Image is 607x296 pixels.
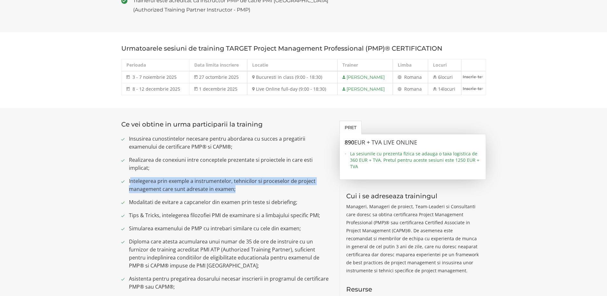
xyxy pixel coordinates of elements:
span: Tips & Tricks, intelegerea filozofiei PMI de examinare si a limbajului specific PMI; [129,211,330,219]
td: [PERSON_NAME] [338,71,393,83]
h3: 890 [345,139,481,146]
td: 14 [428,83,461,95]
span: Asistenta pentru pregatirea dosarului necesar inscrierii in programul de certificare PMP® sau CAPM®; [129,275,330,291]
td: Live Online full-day (9:00 - 18:30) [247,83,338,95]
th: Trainer [338,59,393,71]
td: 27 octombrie 2025 [189,71,247,83]
span: mana [410,74,422,80]
p: Manageri, Manageri de proiect, Team-Leaderi si Consultanti care doresc sa obtina certificarea Pro... [346,202,480,275]
span: Modalitati de evitare a capcanelor din examen prin teste si debriefing; [129,198,330,206]
span: locuri [441,74,453,80]
th: Data limita inscriere [189,59,247,71]
span: Ro [404,86,410,92]
td: [PERSON_NAME] [338,83,393,95]
td: 6 [428,71,461,83]
td: 1 decembrie 2025 [189,83,247,95]
a: Pret [339,121,362,134]
span: Simularea examenului de PMP cu intrebari similare cu cele din examen; [129,225,330,233]
span: locuri [443,86,455,92]
span: Intelegerea prin exemple a instrumentelor, tehnicilor si proceselor de project management care su... [129,177,330,193]
h3: Ce vei obtine in urma participarii la training [121,121,330,128]
a: Inscrie-te [461,83,485,94]
h3: Urmatoarele sesiuni de training TARGET Project Management Professional (PMP)® CERTIFICATION [121,45,486,52]
th: Limba [393,59,428,71]
span: 8 - 12 decembrie 2025 [132,86,180,92]
th: Locuri [428,59,461,71]
span: Diploma care atesta acumularea unui numar de 35 de ore de instruire cu un furnizor de training ac... [129,238,330,270]
h3: Resurse [346,286,480,293]
a: Inscrie-te [461,71,485,82]
span: mana [410,86,422,92]
h3: Cui i se adreseaza trainingul [346,193,480,200]
span: La sesiunile cu prezenta fizica se adauga o taxa logistica de 360 EUR + TVA. Pretul pentru aceste... [350,151,481,170]
th: Perioada [121,59,189,71]
span: EUR + TVA LIVE ONLINE [354,138,417,146]
span: Insusirea cunostintelor necesare pentru abordarea cu succes a pregatirii examenului de certificar... [129,135,330,151]
td: Bucuresti in class (9:00 - 18:30) [247,71,338,83]
span: Realizarea de conexiuni intre conceptele prezentate si proiectele in care esti implicat; [129,156,330,172]
span: 3 - 7 noiembrie 2025 [132,74,177,80]
th: Locatie [247,59,338,71]
span: Ro [404,74,410,80]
